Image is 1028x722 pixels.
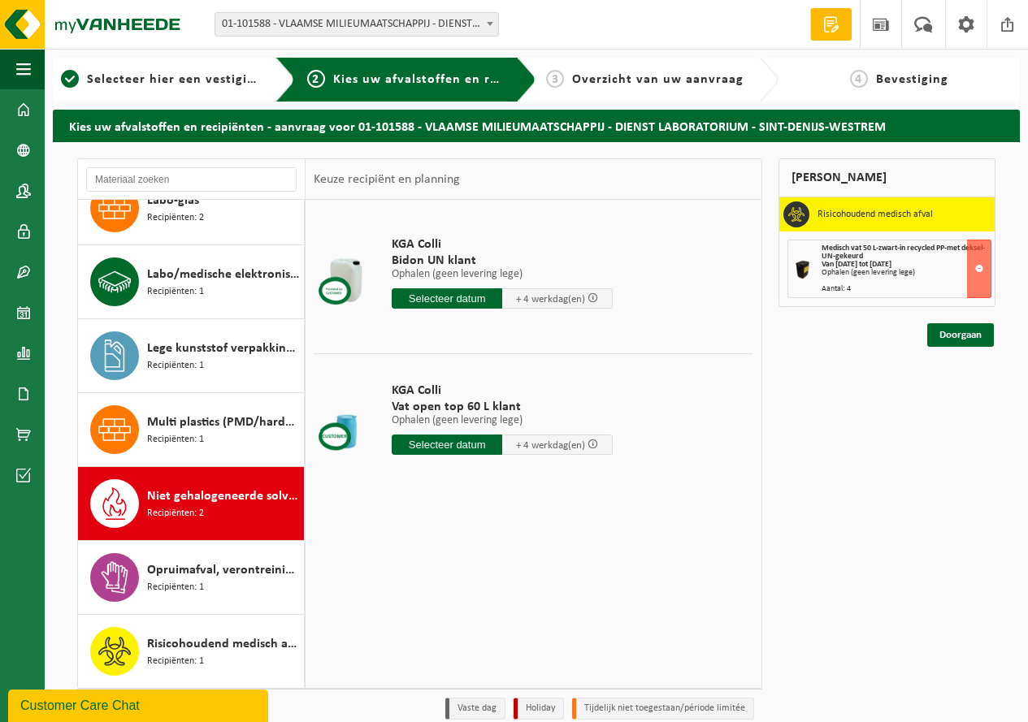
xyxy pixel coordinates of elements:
div: Aantal: 4 [822,285,991,293]
h3: Risicohoudend medisch afval [818,201,933,227]
span: Recipiënten: 1 [147,432,204,447]
div: [PERSON_NAME] [779,158,996,197]
span: 01-101588 - VLAAMSE MILIEUMAATSCHAPPIJ - DIENST LABORATORIUM - SINT-DENIJS-WESTREM [215,13,498,36]
h2: Kies uw afvalstoffen en recipiënten - aanvraag voor 01-101588 - VLAAMSE MILIEUMAATSCHAPPIJ - DIEN... [53,110,1020,141]
span: Vat open top 60 L klant [392,399,613,415]
strong: Van [DATE] tot [DATE] [822,260,891,269]
span: 01-101588 - VLAAMSE MILIEUMAATSCHAPPIJ - DIENST LABORATORIUM - SINT-DENIJS-WESTREM [215,12,499,37]
span: Multi plastics (PMD/harde kunststoffen/spanbanden/EPS/folie naturel/folie gemengd) [147,413,300,432]
button: Labo/medische elektronische apparatuur Recipiënten: 1 [78,245,305,319]
input: Materiaal zoeken [86,167,297,192]
div: Ophalen (geen levering lege) [822,269,991,277]
span: Recipiënten: 1 [147,654,204,669]
span: Niet gehalogeneerde solventen - hoogcalorisch in kleinverpakking [147,486,300,506]
li: Tijdelijk niet toegestaan/période limitée [572,698,754,720]
iframe: chat widget [8,686,271,722]
span: Labo/medische elektronische apparatuur [147,265,300,284]
span: Recipiënten: 1 [147,358,204,374]
li: Vaste dag [445,698,505,720]
button: Labo-glas Recipiënten: 2 [78,171,305,245]
p: Ophalen (geen levering lege) [392,415,613,426]
span: Risicohoudend medisch afval [147,634,300,654]
span: Recipiënten: 2 [147,210,204,226]
span: 2 [307,70,325,88]
span: Bevestiging [876,73,948,86]
span: Lege kunststof verpakkingen van gevaarlijke stoffen [147,339,300,358]
span: Labo-glas [147,191,199,210]
span: KGA Colli [392,383,613,399]
button: Risicohoudend medisch afval Recipiënten: 1 [78,615,305,688]
input: Selecteer datum [392,434,502,455]
span: Recipiënten: 1 [147,580,204,595]
p: Ophalen (geen levering lege) [392,269,613,280]
input: Selecteer datum [392,288,502,309]
div: Keuze recipiënt en planning [306,159,468,200]
span: Opruimafval, verontreinigd, ontvlambaar [147,560,300,580]
span: Recipiënten: 1 [147,284,204,300]
span: + 4 werkdag(en) [516,294,585,305]
span: 4 [850,70,868,88]
button: Multi plastics (PMD/harde kunststoffen/spanbanden/EPS/folie naturel/folie gemengd) Recipiënten: 1 [78,393,305,467]
span: Overzicht van uw aanvraag [572,73,744,86]
span: KGA Colli [392,236,613,253]
span: Bidon UN klant [392,253,613,269]
span: 3 [546,70,564,88]
button: Opruimafval, verontreinigd, ontvlambaar Recipiënten: 1 [78,541,305,615]
span: Recipiënten: 2 [147,506,204,521]
li: Holiday [514,698,564,720]
span: + 4 werkdag(en) [516,440,585,451]
span: Kies uw afvalstoffen en recipiënten [333,73,557,86]
button: Lege kunststof verpakkingen van gevaarlijke stoffen Recipiënten: 1 [78,319,305,393]
a: Doorgaan [927,323,994,347]
a: 1Selecteer hier een vestiging [61,70,262,89]
button: Niet gehalogeneerde solventen - hoogcalorisch in kleinverpakking Recipiënten: 2 [78,467,305,541]
span: Medisch vat 50 L-zwart-in recycled PP-met deksel-UN-gekeurd [822,244,985,261]
span: 1 [61,70,79,88]
span: Selecteer hier een vestiging [87,73,262,86]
